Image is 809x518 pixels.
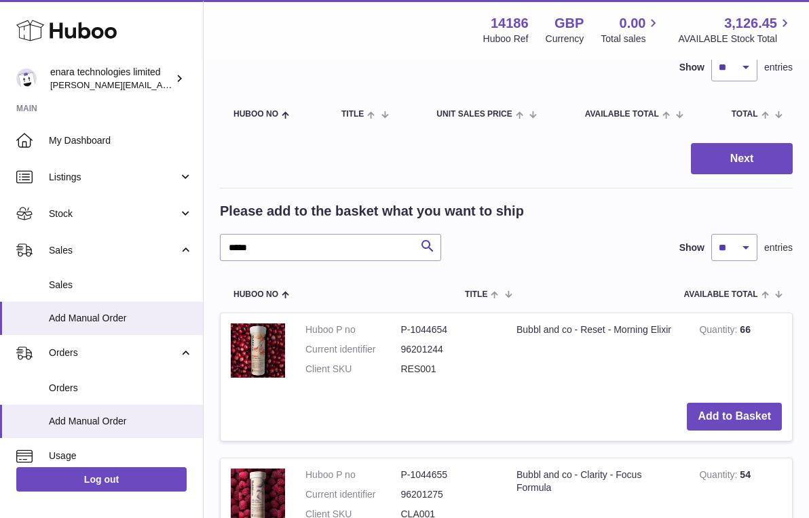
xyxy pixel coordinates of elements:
[554,14,584,33] strong: GBP
[49,171,178,184] span: Listings
[724,14,777,33] span: 3,126.45
[678,14,793,45] a: 3,126.45 AVAILABLE Stock Total
[401,343,497,356] dd: 96201244
[687,403,782,431] button: Add to Basket
[49,207,178,220] span: Stock
[50,79,272,90] span: [PERSON_NAME][EMAIL_ADDRESS][DOMAIN_NAME]
[684,290,758,299] span: AVAILABLE Total
[305,363,401,376] dt: Client SKU
[764,241,793,254] span: entries
[679,61,704,74] label: Show
[16,467,187,492] a: Log out
[764,61,793,74] span: entries
[436,110,512,119] span: Unit Sales Price
[305,469,401,481] dt: Huboo P no
[732,110,758,119] span: Total
[506,313,689,393] td: Bubbl and co - Reset - Morning Elixir
[601,14,661,45] a: 0.00 Total sales
[689,313,792,393] td: 66
[231,323,285,378] img: Bubbl and co - Reset - Morning Elixir
[305,488,401,501] dt: Current identifier
[401,323,497,336] dd: P-1044654
[491,14,529,33] strong: 14186
[16,68,37,89] img: Dee@enara.co
[49,134,193,147] span: My Dashboard
[49,382,193,395] span: Orders
[691,143,793,175] button: Next
[341,110,364,119] span: Title
[546,33,584,45] div: Currency
[49,279,193,292] span: Sales
[50,66,172,92] div: enara technologies limited
[49,415,193,428] span: Add Manual Order
[465,290,487,299] span: Title
[49,346,178,359] span: Orders
[401,469,497,481] dd: P-1044655
[699,324,740,338] strong: Quantity
[305,323,401,336] dt: Huboo P no
[49,450,193,462] span: Usage
[220,202,524,220] h2: Please add to the basket what you want to ship
[678,33,793,45] span: AVAILABLE Stock Total
[585,110,659,119] span: AVAILABLE Total
[483,33,529,45] div: Huboo Ref
[233,290,278,299] span: Huboo no
[233,110,278,119] span: Huboo no
[49,312,193,325] span: Add Manual Order
[601,33,661,45] span: Total sales
[679,241,704,254] label: Show
[699,469,740,483] strong: Quantity
[305,343,401,356] dt: Current identifier
[49,244,178,257] span: Sales
[401,363,497,376] dd: RES001
[620,14,646,33] span: 0.00
[401,488,497,501] dd: 96201275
